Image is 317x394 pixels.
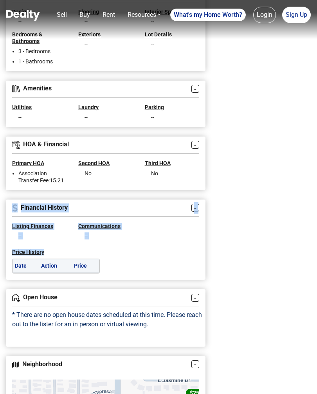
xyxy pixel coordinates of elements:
[78,232,133,239] ul: --
[12,232,67,239] ul: --
[12,361,191,368] h4: Neighborhood
[78,114,133,121] ul: --
[39,259,72,273] th: Action
[145,170,199,177] ul: No
[78,104,133,111] h5: Laundry
[4,371,27,394] iframe: BigID CMP Widget
[12,249,100,255] h5: Price History
[12,114,67,121] ul: --
[76,7,93,23] a: Buy
[18,48,67,55] li: 3 - Bedrooms
[145,160,199,167] h5: Third HOA
[12,294,20,302] img: Overview
[282,7,311,23] a: Sign Up
[145,104,199,111] h5: Parking
[170,9,246,21] a: What's my Home Worth?
[78,160,133,167] h5: Second HOA
[191,360,199,368] a: -
[253,7,276,23] a: Login
[191,294,199,302] a: -
[18,170,67,184] li: Association Transfer Fee : 15.21
[145,114,199,121] ul: --
[12,160,67,167] h5: Primary HOA
[99,7,118,23] a: Rent
[54,7,70,23] a: Sell
[6,10,40,21] img: Dealty - Buy, Sell & Rent Homes
[78,223,133,230] h5: Communications
[12,223,67,230] h5: Listing Finances
[191,141,199,149] a: -
[12,310,205,329] p: * There are no open house dates scheduled at this time. Please reach out to the lister for an in ...
[12,141,20,149] img: HOA
[12,85,20,92] img: Amenities
[12,203,18,212] img: History
[12,203,191,212] h4: Financial History
[12,362,19,368] img: Neighborhood
[12,141,191,149] h4: HOA & Financial
[78,170,133,177] ul: No
[12,294,191,302] h4: Open House
[78,41,133,48] ul: --
[13,259,39,273] th: Date
[72,259,99,273] th: Price
[124,7,164,23] a: Resources
[12,85,191,92] h4: Amenities
[191,85,199,93] a: -
[18,58,67,65] li: 1 - Bathrooms
[12,104,67,111] h5: Utilities
[191,204,199,212] a: -
[290,367,309,386] iframe: Intercom live chat
[145,41,199,48] ul: --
